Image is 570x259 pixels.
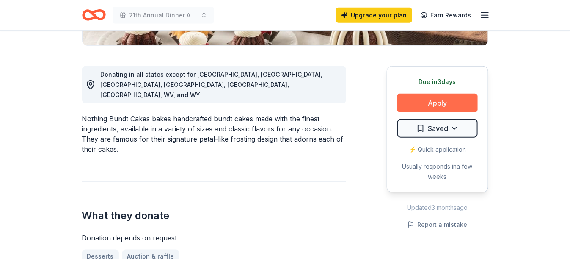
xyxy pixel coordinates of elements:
button: Report a mistake [408,220,468,230]
div: Usually responds in a few weeks [397,162,478,182]
button: Apply [397,94,478,112]
div: ⚡️ Quick application [397,145,478,155]
div: Updated 3 months ago [387,203,488,213]
span: 21th Annual Dinner Auction [129,10,197,20]
button: Saved [397,119,478,138]
a: Home [82,5,106,25]
div: Donation depends on request [82,233,346,243]
div: Due in 3 days [397,77,478,87]
a: Upgrade your plan [336,8,412,23]
div: Nothing Bundt Cakes bakes handcrafted bundt cakes made with the finest ingredients, available in ... [82,114,346,154]
span: Saved [428,123,449,134]
a: Earn Rewards [416,8,476,23]
span: Donating in all states except for [GEOGRAPHIC_DATA], [GEOGRAPHIC_DATA], [GEOGRAPHIC_DATA], [GEOGR... [101,71,323,98]
h2: What they donate [82,209,346,223]
button: 21th Annual Dinner Auction [113,7,214,24]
